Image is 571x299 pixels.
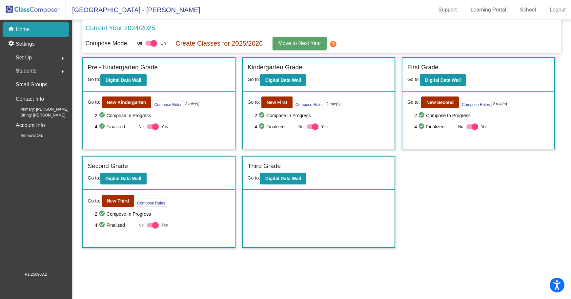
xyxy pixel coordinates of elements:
[294,100,325,108] button: Compose Rules
[258,112,266,119] mat-icon: check_circle
[515,5,541,15] a: School
[248,77,260,82] span: Go to:
[99,210,107,218] mat-icon: check_circle
[248,175,260,181] span: Go to:
[95,210,230,218] span: 2. Compose In Progress
[88,175,100,181] span: Go to:
[415,123,455,131] span: 4. Finalized
[326,101,341,107] i: 2 rule(s)
[298,124,303,130] span: No
[102,195,134,207] button: New Third
[85,39,127,48] p: Compose Mode
[265,77,301,83] b: Digital Data Wall
[88,63,157,72] label: Pre - Kindergarten Grade
[273,37,327,50] button: Move to Next Year
[95,221,135,229] span: 4. Finalized
[329,40,337,48] mat-icon: help
[66,5,200,15] span: [GEOGRAPHIC_DATA] - [PERSON_NAME]
[544,5,571,15] a: Logout
[481,123,487,131] span: Yes
[16,95,44,104] p: Contact Info
[418,112,426,119] mat-icon: check_circle
[137,40,142,46] span: Off
[161,221,168,229] span: Yes
[260,74,306,86] button: Digital Data Wall
[88,161,128,171] label: Second Grade
[258,123,266,131] mat-icon: check_circle
[175,38,263,48] p: Create Classes for 2025/2026
[88,99,100,106] span: Go to:
[421,96,459,108] button: New Second
[425,77,461,83] b: Digital Data Wall
[8,40,16,48] mat-icon: settings
[265,176,301,181] b: Digital Data Wall
[16,26,30,33] p: Home
[185,101,199,107] i: 2 rule(s)
[100,173,147,184] button: Digital Data Wall
[160,40,166,46] span: On
[107,198,129,203] b: New Third
[493,101,507,107] i: 2 rule(s)
[99,123,107,131] mat-icon: check_circle
[95,123,135,131] span: 4. Finalized
[418,123,426,131] mat-icon: check_circle
[107,100,146,105] b: New Kindergarten
[85,23,155,33] p: Current Year 2024/2025
[433,5,462,15] a: Support
[16,53,32,62] span: Set Up
[100,74,147,86] button: Digital Data Wall
[16,40,35,48] p: Settings
[261,96,293,108] button: New First
[88,198,100,204] span: Go to:
[10,112,65,118] span: Billing: [PERSON_NAME]
[267,100,287,105] b: New First
[106,77,141,83] b: Digital Data Wall
[161,123,168,131] span: Yes
[458,124,463,130] span: No
[139,124,144,130] span: No
[102,96,152,108] button: New Kindergarten
[407,77,420,82] span: Go to:
[10,106,69,112] span: Primary: [PERSON_NAME]
[278,40,321,46] span: Move to Next Year
[255,112,390,119] span: 2. Compose In Progress
[8,26,16,33] mat-icon: home
[407,99,420,106] span: Go to:
[135,199,167,207] button: Compose Rules
[426,100,454,105] b: New Second
[16,80,48,89] p: Small Groups
[99,221,107,229] mat-icon: check_circle
[59,68,67,75] mat-icon: arrow_right
[106,176,141,181] b: Digital Data Wall
[16,66,36,75] span: Students
[88,77,100,82] span: Go to:
[248,99,260,106] span: Go to:
[10,133,43,139] span: Renewal On:
[248,161,281,171] label: Third Grade
[59,54,67,62] mat-icon: arrow_right
[321,123,328,131] span: Yes
[460,100,491,108] button: Compose Rules
[153,100,184,108] button: Compose Rules
[99,112,107,119] mat-icon: check_circle
[407,63,438,72] label: First Grade
[248,63,302,72] label: Kindergarten Grade
[260,173,306,184] button: Digital Data Wall
[465,5,512,15] a: Learning Portal
[415,112,550,119] span: 2. Compose In Progress
[16,121,45,130] p: Account Info
[95,112,230,119] span: 2. Compose In Progress
[255,123,295,131] span: 4. Finalized
[139,222,144,228] span: No
[420,74,466,86] button: Digital Data Wall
